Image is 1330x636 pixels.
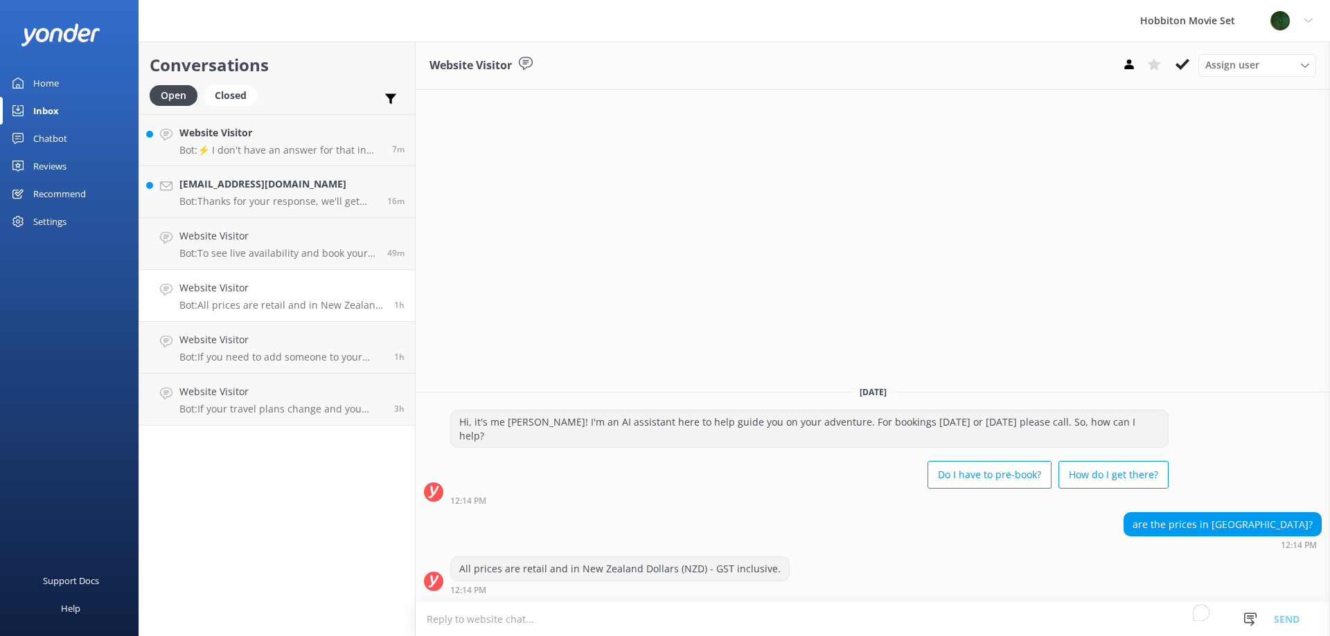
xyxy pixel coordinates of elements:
img: 34-1625720359.png [1270,10,1291,31]
div: Help [61,594,80,622]
span: Sep 14 2025 01:24pm (UTC +12:00) Pacific/Auckland [392,143,405,155]
div: Sep 14 2025 12:14pm (UTC +12:00) Pacific/Auckland [1124,540,1322,549]
a: Website VisitorBot:If you need to add someone to your booking, please contact our team at [EMAIL_... [139,322,415,374]
div: Open [150,85,197,106]
div: Assign User [1198,54,1316,76]
span: Sep 14 2025 12:12pm (UTC +12:00) Pacific/Auckland [394,351,405,363]
p: Bot: Thanks for your response, we'll get back to you as soon as we can during opening hours. [179,195,377,208]
button: How do I get there? [1058,461,1169,489]
textarea: To enrich screen reader interactions, please activate Accessibility in Grammarly extension settings [416,602,1330,636]
h4: Website Visitor [179,384,384,399]
p: Bot: All prices are retail and in New Zealand Dollars (NZD) - GST inclusive. [179,299,384,311]
span: Sep 14 2025 09:44am (UTC +12:00) Pacific/Auckland [394,403,405,415]
div: Sep 14 2025 12:14pm (UTC +12:00) Pacific/Auckland [450,585,790,594]
a: Website VisitorBot:⚡ I don't have an answer for that in my knowledge base. Please try and rephras... [139,114,415,166]
h4: Website Visitor [179,332,384,347]
h4: [EMAIL_ADDRESS][DOMAIN_NAME] [179,176,377,192]
span: Sep 14 2025 12:14pm (UTC +12:00) Pacific/Auckland [394,299,405,311]
strong: 12:14 PM [1281,541,1317,549]
div: Inbox [33,97,59,125]
p: Bot: If you need to add someone to your booking, please contact our team at [EMAIL_ADDRESS][DOMAI... [179,351,384,363]
a: Website VisitorBot:If your travel plans change and you need to amend your booking, please contact... [139,374,415,426]
img: yonder-white-logo.png [21,24,100,46]
div: Sep 14 2025 12:14pm (UTC +12:00) Pacific/Auckland [450,496,1169,505]
div: Home [33,69,59,97]
div: Settings [33,208,66,235]
span: Assign user [1205,57,1259,73]
button: Do I have to pre-book? [928,461,1052,489]
h3: Website Visitor [429,57,512,75]
p: Bot: ⚡ I don't have an answer for that in my knowledge base. Please try and rephrase your questio... [179,144,382,156]
div: Support Docs [43,567,99,594]
div: Reviews [33,152,66,180]
strong: 12:14 PM [450,497,486,505]
div: Chatbot [33,125,67,152]
div: Hi, it's me [PERSON_NAME]! I'm an AI assistant here to help guide you on your adventure. For book... [451,410,1168,447]
a: Website VisitorBot:To see live availability and book your Hobbiton tour, please visit [DOMAIN_NAM... [139,218,415,270]
a: Open [150,87,204,102]
div: Recommend [33,180,86,208]
h4: Website Visitor [179,280,384,296]
a: Website VisitorBot:All prices are retail and in New Zealand Dollars (NZD) - GST inclusive.1h [139,270,415,322]
h4: Website Visitor [179,125,382,140]
h2: Conversations [150,52,405,78]
p: Bot: If your travel plans change and you need to amend your booking, please contact our team at [... [179,403,384,415]
a: Closed [204,87,264,102]
a: [EMAIL_ADDRESS][DOMAIN_NAME]Bot:Thanks for your response, we'll get back to you as soon as we can... [139,166,415,218]
span: Sep 14 2025 12:42pm (UTC +12:00) Pacific/Auckland [387,247,405,259]
span: Sep 14 2025 01:15pm (UTC +12:00) Pacific/Auckland [387,195,405,207]
strong: 12:14 PM [450,586,486,594]
h4: Website Visitor [179,228,377,244]
div: All prices are retail and in New Zealand Dollars (NZD) - GST inclusive. [451,557,789,581]
div: Closed [204,85,257,106]
p: Bot: To see live availability and book your Hobbiton tour, please visit [DOMAIN_NAME][URL], or yo... [179,247,377,260]
div: are the prices in [GEOGRAPHIC_DATA]? [1124,513,1321,536]
span: [DATE] [851,386,895,398]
